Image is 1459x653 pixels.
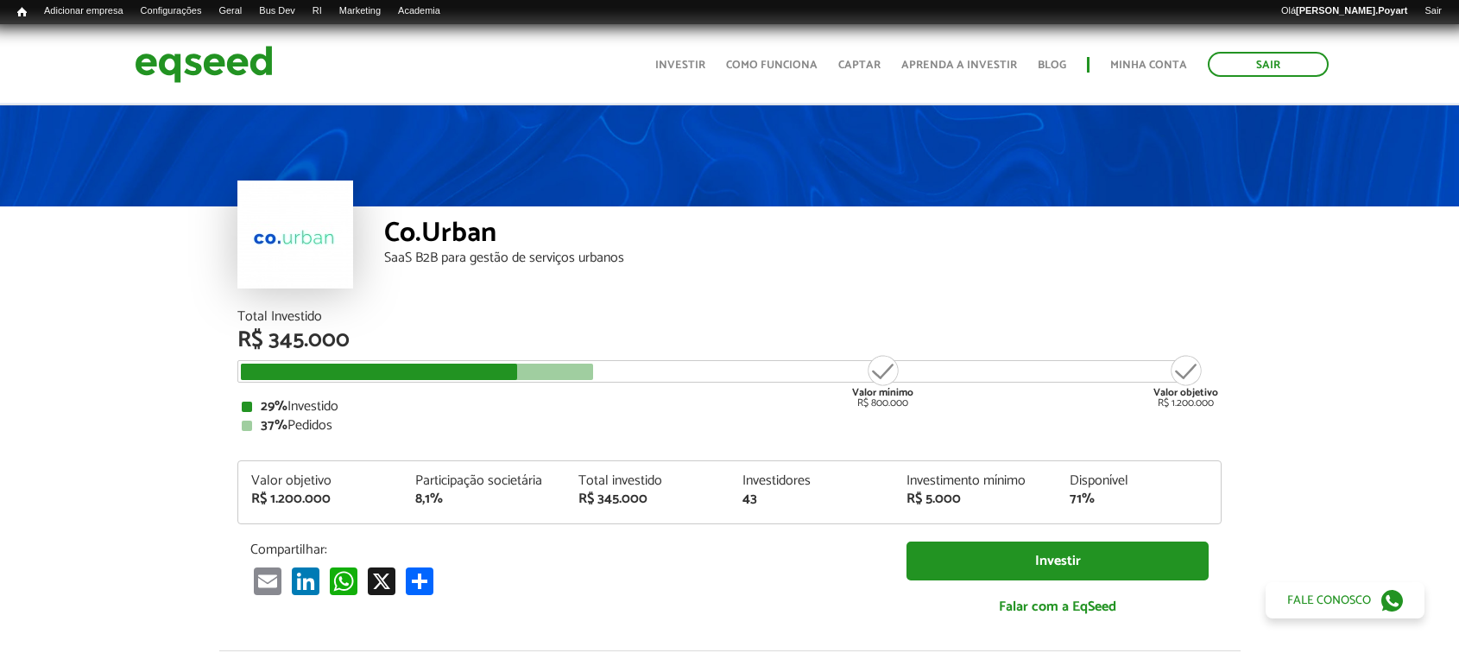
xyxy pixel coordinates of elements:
[242,419,1217,433] div: Pedidos
[250,542,881,558] p: Compartilhar:
[906,474,1045,488] div: Investimento mínimo
[838,60,881,71] a: Captar
[364,567,399,595] a: X
[384,219,1222,251] div: Co.Urban
[251,492,389,506] div: R$ 1.200.000
[304,4,331,18] a: RI
[906,589,1209,624] a: Falar com a EqSeed
[742,492,881,506] div: 43
[17,6,27,18] span: Início
[288,567,323,595] a: LinkedIn
[742,474,881,488] div: Investidores
[251,474,389,488] div: Valor objetivo
[261,395,287,418] strong: 29%
[1153,353,1218,409] div: R$ 1.200.000
[389,4,449,18] a: Academia
[326,567,361,595] a: WhatsApp
[1038,60,1066,71] a: Blog
[402,567,437,595] a: Compartilhar
[1416,4,1450,18] a: Sair
[250,4,304,18] a: Bus Dev
[135,41,273,87] img: EqSeed
[1070,474,1208,488] div: Disponível
[132,4,211,18] a: Configurações
[578,474,717,488] div: Total investido
[906,542,1209,580] a: Investir
[1208,52,1329,77] a: Sair
[901,60,1017,71] a: Aprenda a investir
[415,492,553,506] div: 8,1%
[384,251,1222,265] div: SaaS B2B para gestão de serviços urbanos
[261,414,287,437] strong: 37%
[35,4,132,18] a: Adicionar empresa
[210,4,250,18] a: Geral
[331,4,389,18] a: Marketing
[1273,4,1417,18] a: Olá[PERSON_NAME].Poyart
[726,60,818,71] a: Como funciona
[852,384,913,401] strong: Valor mínimo
[578,492,717,506] div: R$ 345.000
[1070,492,1208,506] div: 71%
[250,567,285,595] a: Email
[415,474,553,488] div: Participação societária
[1266,582,1424,618] a: Fale conosco
[850,353,915,409] div: R$ 800.000
[1296,5,1407,16] strong: [PERSON_NAME].Poyart
[1153,384,1218,401] strong: Valor objetivo
[237,310,1222,324] div: Total Investido
[237,329,1222,352] div: R$ 345.000
[906,492,1045,506] div: R$ 5.000
[1110,60,1187,71] a: Minha conta
[242,400,1217,414] div: Investido
[655,60,705,71] a: Investir
[9,4,35,21] a: Início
